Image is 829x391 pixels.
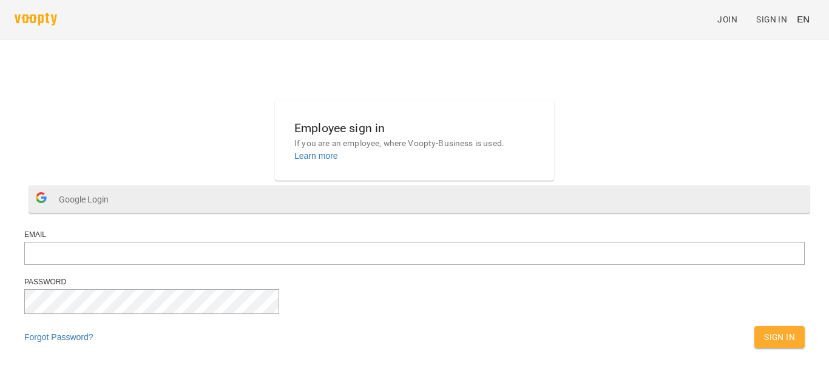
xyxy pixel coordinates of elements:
button: Sign In [754,326,805,348]
button: Employee sign inIf you are an employee, where Voopty-Business is used.Learn more [285,109,544,172]
span: Google Login [59,187,115,212]
a: Forgot Password? [24,332,93,342]
h6: Employee sign in [294,119,535,138]
div: Email [24,230,805,240]
span: Join [717,12,737,27]
button: EN [792,8,814,30]
span: Sign In [764,330,795,344]
a: Sign In [751,8,792,30]
a: Learn more [294,151,338,161]
span: EN [797,13,810,25]
p: If you are an employee, where Voopty-Business is used. [294,138,535,150]
button: Google Login [29,185,810,213]
a: Join [712,8,751,30]
span: Sign In [756,12,787,27]
div: Password [24,277,805,287]
img: voopty.png [15,13,57,25]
